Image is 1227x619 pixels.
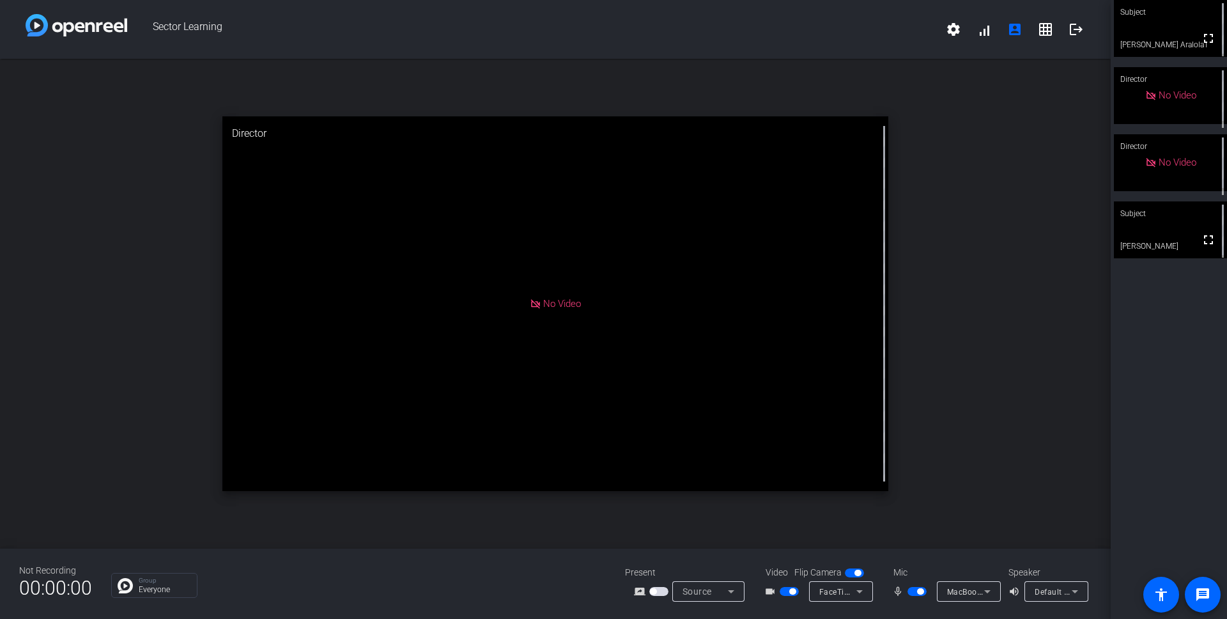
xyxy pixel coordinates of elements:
mat-icon: fullscreen [1201,232,1216,247]
span: No Video [543,298,581,309]
mat-icon: mic_none [892,584,907,599]
span: MacBook Air Microphone (Built-in) [947,586,1075,597]
div: Director [1114,67,1227,91]
mat-icon: videocam_outline [764,584,780,599]
span: Sector Learning [127,14,938,45]
span: Flip Camera [794,566,842,579]
img: white-gradient.svg [26,14,127,36]
p: Everyone [139,586,190,593]
div: Subject [1114,201,1227,226]
mat-icon: message [1195,587,1210,602]
mat-icon: logout [1069,22,1084,37]
mat-icon: settings [946,22,961,37]
div: Mic [881,566,1008,579]
span: Video [766,566,788,579]
div: Director [1114,134,1227,159]
p: Group [139,577,190,584]
img: Chat Icon [118,578,133,593]
div: Speaker [1008,566,1085,579]
mat-icon: account_box [1007,22,1022,37]
mat-icon: grid_on [1038,22,1053,37]
span: No Video [1159,90,1196,101]
mat-icon: screen_share_outline [634,584,649,599]
span: 00:00:00 [19,572,92,604]
div: Director [222,116,889,151]
mat-icon: volume_up [1008,584,1024,599]
span: FaceTime HD Camera (5B00:3AA6) [819,586,951,597]
mat-icon: accessibility [1154,587,1169,602]
span: No Video [1159,157,1196,168]
span: Default - MacBook Air Speakers (Built-in) [1035,586,1186,597]
div: Present [625,566,753,579]
span: Source [683,586,712,597]
div: Not Recording [19,564,92,577]
mat-icon: fullscreen [1201,31,1216,46]
button: signal_cellular_alt [969,14,999,45]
